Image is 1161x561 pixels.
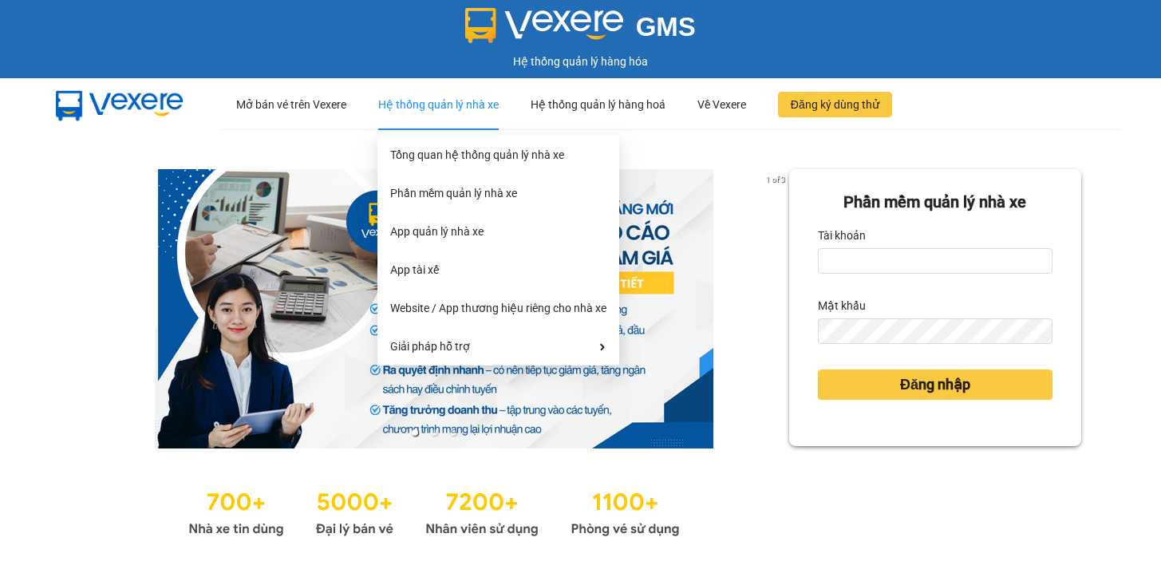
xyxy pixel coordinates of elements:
[40,78,199,131] img: mbUUG5Q.png
[818,248,1052,274] input: Tài khoản
[80,169,102,448] button: previous slide / item
[465,8,623,43] img: logo 2
[188,480,680,541] img: Statistics.png
[818,223,866,248] label: Tài khoản
[531,79,665,130] div: Hệ thống quản lý hàng hoá
[431,429,437,436] li: slide item 2
[818,318,1052,344] input: Mật khẩu
[636,12,696,41] span: GMS
[761,169,789,190] p: 1 of 3
[778,92,892,117] button: Đăng ký dùng thử
[412,429,418,436] li: slide item 1
[818,190,1052,215] div: Phần mềm quản lý nhà xe
[450,429,456,436] li: slide item 3
[818,369,1052,400] button: Đăng nhập
[4,53,1157,70] div: Hệ thống quản lý hàng hóa
[767,169,789,448] button: next slide / item
[791,96,879,113] span: Đăng ký dùng thử
[378,79,499,130] div: Hệ thống quản lý nhà xe
[818,293,866,318] label: Mật khẩu
[697,79,746,130] div: Về Vexere
[900,373,970,396] span: Đăng nhập
[465,24,696,37] a: GMS
[236,79,346,130] div: Mở bán vé trên Vexere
